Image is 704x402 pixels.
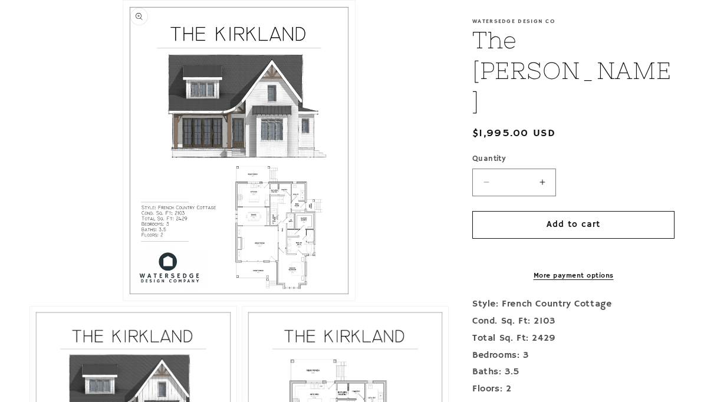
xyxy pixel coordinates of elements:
[472,18,675,25] p: Watersedge Design Co
[472,153,675,165] label: Quantity
[472,271,675,281] a: More payment options
[472,25,675,117] h1: The [PERSON_NAME]
[472,211,675,239] button: Add to cart
[472,126,555,141] span: $1,995.00 USD
[472,296,675,398] p: Style: French Country Cottage Cond. Sq. Ft: 2103 Total Sq. Ft: 2429 Bedrooms: 3 Baths: 3.5 Floors: 2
